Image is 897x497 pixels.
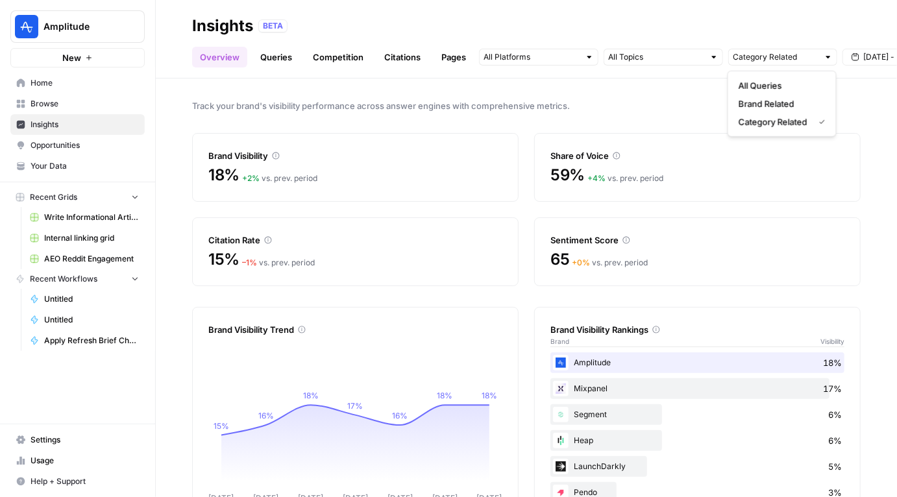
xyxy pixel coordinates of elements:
[437,391,452,400] tspan: 18%
[242,257,315,269] div: vs. prev. period
[572,258,591,267] span: + 0 %
[550,149,844,162] div: Share of Voice
[550,352,844,373] div: Amplitude
[208,249,240,270] span: 15%
[550,234,844,247] div: Sentiment Score
[550,430,844,451] div: Heap
[252,47,300,67] a: Queries
[550,404,844,425] div: Segment
[739,79,820,92] span: All Queries
[10,269,145,289] button: Recent Workflows
[10,114,145,135] a: Insights
[587,173,606,183] span: + 4 %
[31,434,139,446] span: Settings
[10,48,145,67] button: New
[550,249,570,270] span: 65
[823,356,842,369] span: 18%
[10,471,145,492] button: Help + Support
[10,135,145,156] a: Opportunities
[376,47,428,67] a: Citations
[553,381,569,396] img: y0fpp64k3yag82e8u6ho1nmr2p0n
[208,323,502,336] div: Brand Visibility Trend
[31,98,139,110] span: Browse
[553,433,569,448] img: hdko13hyuhwg1mhygqh90h4cqepu
[10,93,145,114] a: Browse
[208,234,502,247] div: Citation Rate
[10,430,145,450] a: Settings
[550,378,844,399] div: Mixpanel
[828,434,842,447] span: 6%
[24,228,145,248] a: Internal linking grid
[24,289,145,309] a: Untitled
[44,293,139,305] span: Untitled
[550,336,569,346] span: Brand
[434,47,474,67] a: Pages
[31,160,139,172] span: Your Data
[550,323,844,336] div: Brand Visibility Rankings
[553,407,569,422] img: sy286mhi969bcwyjwwimc37612sd
[192,16,253,36] div: Insights
[553,459,569,474] img: 2tn0gblkuxfczbh0ojsittpzj9ya
[24,207,145,228] a: Write Informational Article
[192,47,247,67] a: Overview
[572,257,648,269] div: vs. prev. period
[44,253,139,265] span: AEO Reddit Engagement
[15,15,38,38] img: Amplitude Logo
[739,115,809,128] span: Category Related
[550,456,844,477] div: LaunchDarkly
[44,335,139,346] span: Apply Refresh Brief Changes
[192,99,861,112] span: Track your brand's visibility performance across answer engines with comprehensive metrics.
[208,149,502,162] div: Brand Visibility
[553,355,569,370] img: b2fazibalt0en05655e7w9nio2z4
[24,248,145,269] a: AEO Reddit Engagement
[242,173,260,183] span: + 2 %
[348,401,363,411] tspan: 17%
[823,382,842,395] span: 17%
[739,97,820,110] span: Brand Related
[62,51,81,64] span: New
[24,330,145,351] a: Apply Refresh Brief Changes
[482,391,497,400] tspan: 18%
[10,188,145,207] button: Recent Grids
[44,232,139,244] span: Internal linking grid
[242,173,317,184] div: vs. prev. period
[10,450,145,471] a: Usage
[258,411,274,420] tspan: 16%
[258,19,288,32] div: BETA
[30,191,77,203] span: Recent Grids
[10,10,145,43] button: Workspace: Amplitude
[305,47,371,67] a: Competition
[43,20,122,33] span: Amplitude
[550,165,585,186] span: 59%
[30,273,97,285] span: Recent Workflows
[484,51,580,64] input: All Platforms
[828,460,842,473] span: 5%
[10,73,145,93] a: Home
[31,455,139,467] span: Usage
[392,411,408,420] tspan: 16%
[31,476,139,487] span: Help + Support
[608,51,704,64] input: All Topics
[820,336,844,346] span: Visibility
[31,77,139,89] span: Home
[587,173,663,184] div: vs. prev. period
[31,119,139,130] span: Insights
[828,408,842,421] span: 6%
[24,309,145,330] a: Untitled
[44,314,139,326] span: Untitled
[242,258,257,267] span: – 1 %
[733,51,818,64] input: Category Related
[31,139,139,151] span: Opportunities
[44,212,139,223] span: Write Informational Article
[208,165,240,186] span: 18%
[10,156,145,176] a: Your Data
[303,391,319,400] tspan: 18%
[214,421,229,431] tspan: 15%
